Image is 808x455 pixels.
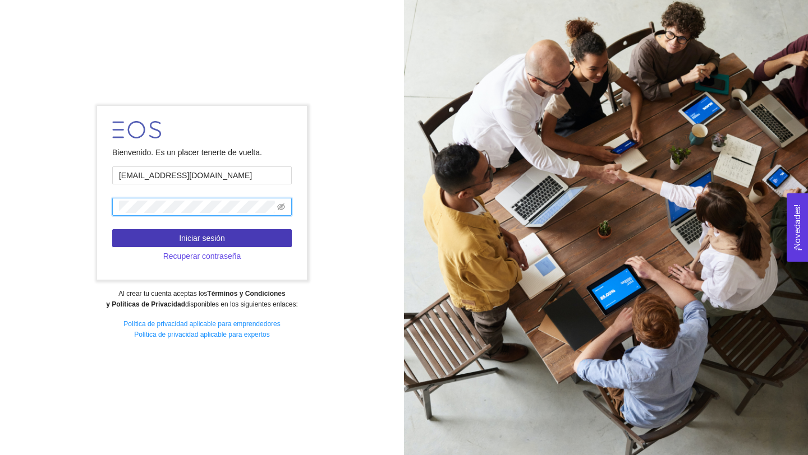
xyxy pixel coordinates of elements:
button: Iniciar sesión [112,229,292,247]
a: Política de privacidad aplicable para emprendedores [123,320,281,328]
a: Política de privacidad aplicable para expertos [134,331,269,338]
img: LOGO [112,121,161,138]
button: Recuperar contraseña [112,247,292,265]
span: Iniciar sesión [179,232,225,244]
input: Correo electrónico [112,166,292,184]
span: eye-invisible [277,203,285,211]
div: Al crear tu cuenta aceptas los disponibles en los siguientes enlaces: [7,289,396,310]
span: Recuperar contraseña [163,250,241,262]
a: Recuperar contraseña [112,252,292,261]
div: Bienvenido. Es un placer tenerte de vuelta. [112,146,292,159]
button: Open Feedback Widget [787,193,808,262]
strong: Términos y Condiciones y Políticas de Privacidad [106,290,285,308]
